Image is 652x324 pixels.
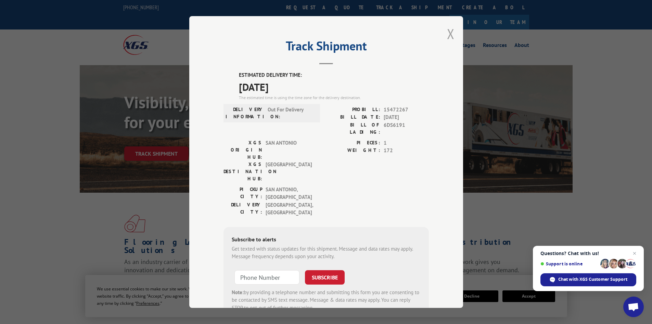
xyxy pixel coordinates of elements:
span: 172 [384,147,429,155]
span: 15472267 [384,106,429,114]
span: [DATE] [384,113,429,121]
span: [DATE] [239,79,429,95]
span: SAN ANTONIO , [GEOGRAPHIC_DATA] [266,186,312,201]
label: PROBILL: [326,106,380,114]
button: Close modal [447,25,455,43]
span: Close chat [630,249,639,257]
div: Chat with XGS Customer Support [540,273,636,286]
div: Open chat [623,297,644,317]
span: [GEOGRAPHIC_DATA] , [GEOGRAPHIC_DATA] [266,201,312,217]
button: SUBSCRIBE [305,270,345,285]
div: Subscribe to alerts [232,235,421,245]
input: Phone Number [234,270,299,285]
span: SAN ANTONIO [266,139,312,161]
div: by providing a telephone number and submitting this form you are consenting to be contacted by SM... [232,289,421,312]
strong: Note: [232,289,244,296]
label: BILL DATE: [326,113,380,121]
span: [GEOGRAPHIC_DATA] [266,161,312,182]
label: PIECES: [326,139,380,147]
label: XGS ORIGIN HUB: [223,139,262,161]
span: Chat with XGS Customer Support [558,276,627,283]
label: DELIVERY CITY: [223,201,262,217]
span: Support is online [540,261,598,266]
label: DELIVERY INFORMATION: [226,106,264,120]
h2: Track Shipment [223,41,429,54]
span: Questions? Chat with us! [540,251,636,256]
label: WEIGHT: [326,147,380,155]
label: ESTIMATED DELIVERY TIME: [239,71,429,79]
div: The estimated time is using the time zone for the delivery destination. [239,95,429,101]
span: 1 [384,139,429,147]
label: BILL OF LADING: [326,121,380,136]
label: PICKUP CITY: [223,186,262,201]
span: Out For Delivery [268,106,314,120]
div: Get texted with status updates for this shipment. Message and data rates may apply. Message frequ... [232,245,421,261]
label: XGS DESTINATION HUB: [223,161,262,182]
span: 6DS6191 [384,121,429,136]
